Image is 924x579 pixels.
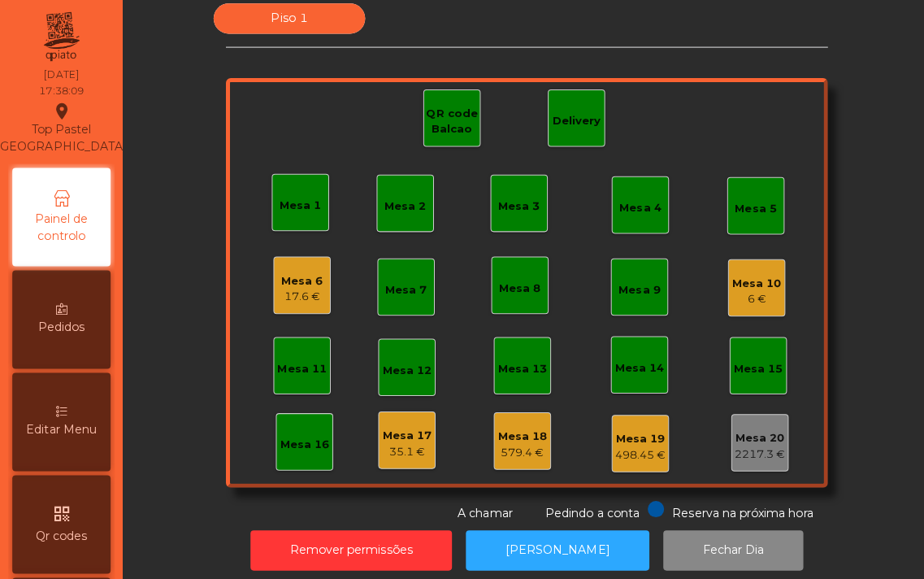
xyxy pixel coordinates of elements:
i: location_on [51,101,71,120]
div: Mesa 19 [610,428,661,444]
div: Mesa 13 [494,358,543,374]
div: Mesa 14 [610,357,659,373]
div: 35.1 € [380,440,428,456]
img: qpiato [41,8,80,65]
div: 579.4 € [494,441,543,457]
span: Pedindo a conta [541,502,635,516]
div: 17:38:09 [39,83,83,98]
div: Mesa 2 [382,197,423,213]
i: qr_code [51,500,71,520]
div: Mesa 12 [380,359,428,376]
div: Mesa 18 [494,425,543,442]
span: Painel de controlo [16,209,106,243]
div: 498.45 € [610,443,661,459]
span: Pedidos [38,316,85,333]
div: Mesa 3 [495,197,536,213]
button: Fechar Dia [658,526,797,566]
div: Mesa 1 [278,196,319,212]
div: Mesa 11 [275,358,324,374]
div: Piso 1 [212,3,362,33]
span: Qr codes [36,524,87,541]
div: Mesa 7 [383,280,424,296]
div: Mesa 17 [380,424,428,441]
span: Reserva na próxima hora [667,502,807,516]
div: Mesa 10 [727,273,775,289]
div: Mesa 6 [280,271,321,287]
button: Remover permissões [249,526,449,566]
span: A chamar [454,502,509,516]
button: [PERSON_NAME] [462,526,644,566]
div: Mesa 4 [615,198,657,215]
div: Mesa 20 [729,427,779,443]
div: Mesa 15 [728,358,777,374]
div: Delivery [549,112,596,128]
div: Mesa 5 [730,199,771,215]
div: 17.6 € [280,286,321,303]
div: 2217.3 € [729,442,779,459]
div: Mesa 9 [614,280,656,296]
div: Mesa 8 [496,278,537,294]
div: [DATE] [44,67,78,81]
span: Editar Menu [26,418,96,435]
div: 6 € [727,289,775,305]
div: Mesa 16 [278,433,327,450]
div: QR code Balcao [421,105,476,137]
